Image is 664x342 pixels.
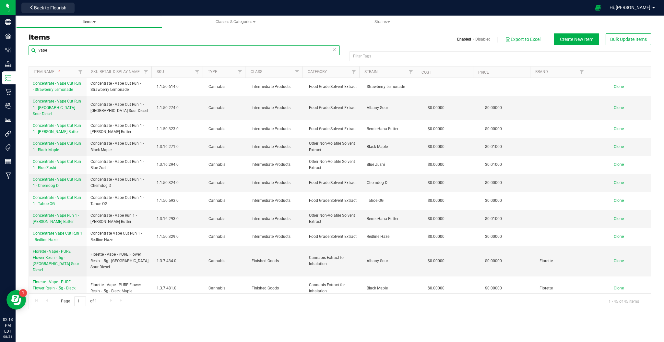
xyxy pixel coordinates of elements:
span: $0.00000 [424,103,448,113]
span: Concentrate - Vape Cut Run - Strawberry Lemonade [90,80,149,93]
span: Cannabis [208,216,244,222]
span: $0.00000 [424,232,448,241]
a: Class [251,69,262,74]
h3: Items [29,33,335,41]
span: $0.00000 [482,256,505,266]
span: Clone [614,144,624,149]
a: Concentrate - Vape Run 1 - [PERSON_NAME] Butter [33,213,83,225]
a: Clone [614,180,630,185]
span: 1.3.16.293.0 [157,216,201,222]
span: $0.00000 [482,232,505,241]
iframe: Resource center unread badge [19,289,27,297]
span: $0.00000 [482,124,505,134]
a: Brand [535,69,548,74]
inline-svg: Integrations [5,130,11,137]
span: Food Grade Solvent Extract [309,105,359,111]
a: Concentrate - Vape Cut Run 1 - Blue Zushi [33,159,83,171]
span: Cannabis [208,126,244,132]
span: Food Grade Solvent Extract [309,126,359,132]
a: Clone [614,84,630,89]
span: Concentrate - Vape Cut Run 1 - Blue Zushi [33,159,81,170]
span: Clone [614,286,624,290]
inline-svg: Manufacturing [5,172,11,179]
span: 1.3.7.434.0 [157,258,201,264]
span: $0.00000 [424,178,448,188]
a: Filter [141,67,151,78]
span: 1.1.50.324.0 [157,180,201,186]
span: 1.3.16.294.0 [157,162,201,168]
span: Chemdog D [367,180,417,186]
a: Filter [75,67,86,78]
span: Cannabis [208,84,244,90]
span: Cannabis Extract for Inhalation [309,255,359,267]
span: Clone [614,180,624,185]
a: Concentrate - Vape Cut Run 1 - [GEOGRAPHIC_DATA] Sour Diesel [33,98,83,117]
span: Cannabis [208,105,244,111]
span: 1.1.50.614.0 [157,84,201,90]
a: Cost [421,70,431,75]
inline-svg: Facilities [5,33,11,39]
span: Concentrate - Vape Cut Run 1 - [GEOGRAPHIC_DATA] Sour Diesel [33,99,81,116]
a: Clone [614,234,630,239]
span: Food Grade Solvent Extract [309,198,359,204]
a: Concentrate - Vape Cut Run - Strawberry Lemonade [33,80,83,93]
span: Clone [614,216,624,221]
inline-svg: Company [5,19,11,25]
a: Concentrate - Vape Cut Run 1 - Chemdog D [33,177,83,189]
span: $0.00000 [424,160,448,169]
span: BernieHana Butter [367,216,417,222]
span: Concentrate - Vape Cut Run - Strawberry Lemonade [33,81,81,92]
a: Filter [405,67,416,78]
span: Clone [614,259,624,263]
span: Florette - Vape - PURE Flower Resin - .5g - Black Maple [33,280,76,297]
button: Create New Item [554,33,599,45]
span: Clone [614,162,624,167]
a: Clone [614,162,630,167]
span: Other Non-Volatile Solvent Extract [309,140,359,153]
a: Clone [614,216,630,221]
span: Bulk Update Items [610,37,647,42]
span: Clear [332,45,337,54]
inline-svg: Retail [5,89,11,95]
a: Enabled [457,36,471,42]
span: $0.00000 [424,142,448,152]
a: Filter [576,67,587,78]
span: 1.1.50.274.0 [157,105,201,111]
span: 1 - 45 of 45 items [603,296,644,306]
span: Page of 1 [55,296,102,306]
span: Florette - Vape - PURE Flower Resin - .5g - Black Maple [90,282,149,294]
a: Clone [614,259,630,263]
a: Clone [614,127,630,131]
inline-svg: Distribution [5,61,11,67]
span: Clone [614,127,624,131]
span: Florette - Vape - PURE Flower Resin - .5g - [GEOGRAPHIC_DATA] Sour Diesel [33,249,79,273]
span: Concentrate - Vape Cut Run 1 - Tahoe OG [90,195,149,207]
span: 1.1.50.329.0 [157,234,201,240]
span: Create New Item [560,37,593,42]
span: Cannabis [208,144,244,150]
a: Filter [192,67,203,78]
a: Filter [291,67,302,78]
span: $0.00000 [424,196,448,205]
span: $0.00000 [424,124,448,134]
span: Black Maple [367,144,417,150]
button: Back to Flourish [21,3,75,13]
a: Type [208,69,217,74]
span: $0.00000 [424,284,448,293]
a: Concentrate Vape Cut Run 1 - Redline Haze [33,230,83,243]
span: Tahoe OG [367,198,417,204]
span: Intermediate Products [252,144,302,150]
span: $0.00000 [424,214,448,224]
span: Concentrate - Vape Cut Run 1 - Chemdog D [33,177,81,188]
a: Concentrate - Vape Cut Run 1 - Black Maple [33,140,83,153]
a: Filter [234,67,245,78]
span: Clone [614,234,624,239]
span: Intermediate Products [252,84,302,90]
span: $0.01000 [482,160,505,169]
span: Concentrate Vape Cut Run 1 - Redline Haze [33,231,82,242]
span: Concentrate Vape Cut Run 1 - Redline Haze [90,230,149,243]
inline-svg: Configuration [5,47,11,53]
span: Cannabis [208,180,244,186]
span: Cannabis [208,258,244,264]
